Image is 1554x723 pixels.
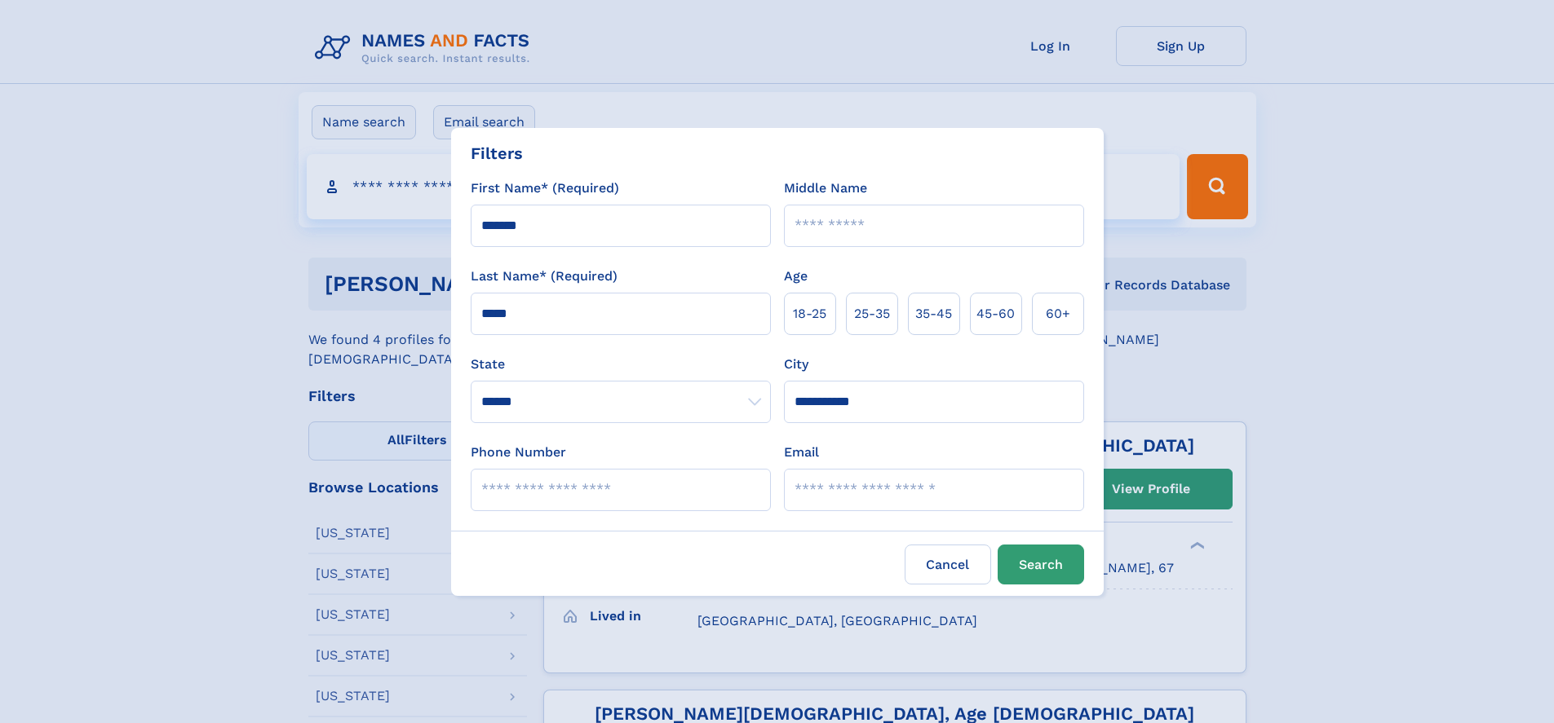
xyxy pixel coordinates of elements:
label: Phone Number [471,443,566,462]
label: Email [784,443,819,462]
label: Middle Name [784,179,867,198]
label: Age [784,267,808,286]
div: Filters [471,141,523,165]
span: 35‑45 [915,304,952,324]
span: 25‑35 [854,304,890,324]
label: First Name* (Required) [471,179,619,198]
span: 45‑60 [976,304,1015,324]
label: Cancel [905,544,991,584]
label: Last Name* (Required) [471,267,618,286]
span: 18‑25 [793,304,826,324]
span: 60+ [1046,304,1070,324]
button: Search [998,544,1084,584]
label: State [471,355,771,374]
label: City [784,355,808,374]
